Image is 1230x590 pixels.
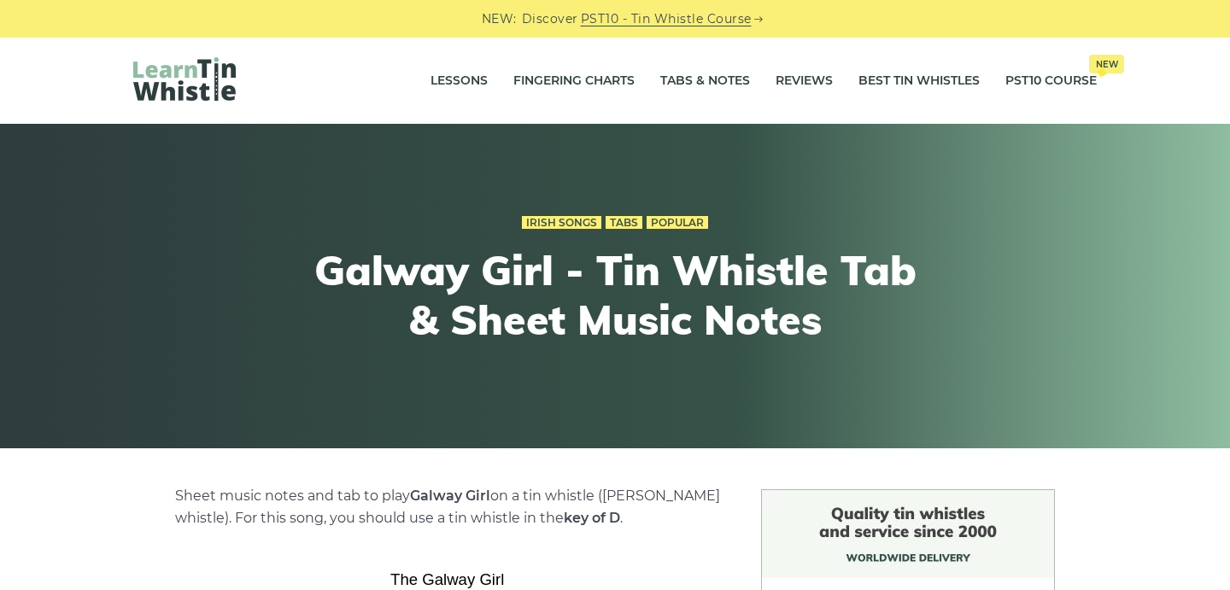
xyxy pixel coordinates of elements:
a: Reviews [776,60,833,102]
a: Popular [647,216,708,230]
h1: Galway Girl - Tin Whistle Tab & Sheet Music Notes [301,246,929,344]
strong: Galway Girl [410,488,490,504]
a: Tabs [606,216,642,230]
span: New [1089,55,1124,73]
a: Fingering Charts [513,60,635,102]
a: Best Tin Whistles [858,60,980,102]
p: Sheet music notes and tab to play on a tin whistle ([PERSON_NAME] whistle). For this song, you sh... [175,485,720,529]
a: PST10 CourseNew [1005,60,1097,102]
strong: key of D [564,510,620,526]
a: Tabs & Notes [660,60,750,102]
img: LearnTinWhistle.com [133,57,236,101]
a: Lessons [430,60,488,102]
a: Irish Songs [522,216,601,230]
